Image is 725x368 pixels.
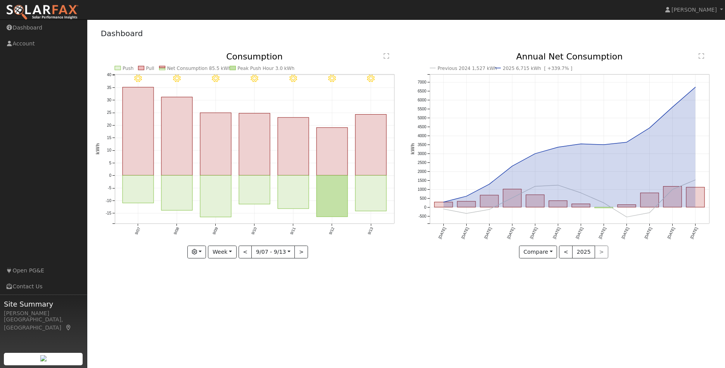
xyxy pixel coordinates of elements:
[107,73,111,77] text: 40
[239,246,252,259] button: <
[251,75,258,82] i: 9/10 - Clear
[289,227,296,235] text: 9/11
[134,227,141,235] text: 9/07
[212,227,219,235] text: 9/09
[200,113,231,176] rect: onclick=""
[294,246,308,259] button: >
[289,75,297,82] i: 9/11 - Clear
[95,143,100,155] text: kWh
[40,355,47,361] img: retrieve
[226,52,283,61] text: Consumption
[237,66,294,71] text: Peak Push Hour 3.0 kWh
[239,176,270,204] rect: onclick=""
[6,4,79,21] img: SolarFax
[65,324,72,331] a: Map
[328,227,335,235] text: 9/12
[161,176,192,211] rect: onclick=""
[251,227,258,235] text: 9/10
[161,97,192,176] rect: onclick=""
[251,246,295,259] button: 9/07 - 9/13
[4,316,83,332] div: [GEOGRAPHIC_DATA], [GEOGRAPHIC_DATA]
[107,98,111,102] text: 30
[167,66,231,71] text: Net Consumption 85.5 kWh
[328,75,336,82] i: 9/12 - Clear
[109,173,111,178] text: 0
[101,29,143,38] a: Dashboard
[106,211,111,216] text: -15
[239,113,270,176] rect: onclick=""
[106,199,111,203] text: -10
[107,136,111,140] text: 15
[173,227,180,235] text: 9/08
[109,161,111,165] text: 5
[367,227,374,235] text: 9/13
[146,66,154,71] text: Pull
[384,53,389,59] text: 
[123,66,134,71] text: Push
[123,176,154,203] rect: onclick=""
[4,309,83,317] div: [PERSON_NAME]
[317,128,348,176] rect: onclick=""
[278,118,309,176] rect: onclick=""
[367,75,375,82] i: 9/13 - Clear
[173,75,181,82] i: 9/08 - Clear
[107,111,111,115] text: 25
[355,176,386,211] rect: onclick=""
[107,85,111,90] text: 35
[317,176,348,217] rect: onclick=""
[208,246,236,259] button: Week
[671,7,717,13] span: [PERSON_NAME]
[134,75,142,82] i: 9/07 - Clear
[355,115,386,176] rect: onclick=""
[4,299,83,309] span: Site Summary
[212,75,220,82] i: 9/09 - Clear
[108,186,111,190] text: -5
[107,123,111,127] text: 20
[278,176,309,209] rect: onclick=""
[200,176,231,217] rect: onclick=""
[107,148,111,153] text: 10
[123,87,154,176] rect: onclick=""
